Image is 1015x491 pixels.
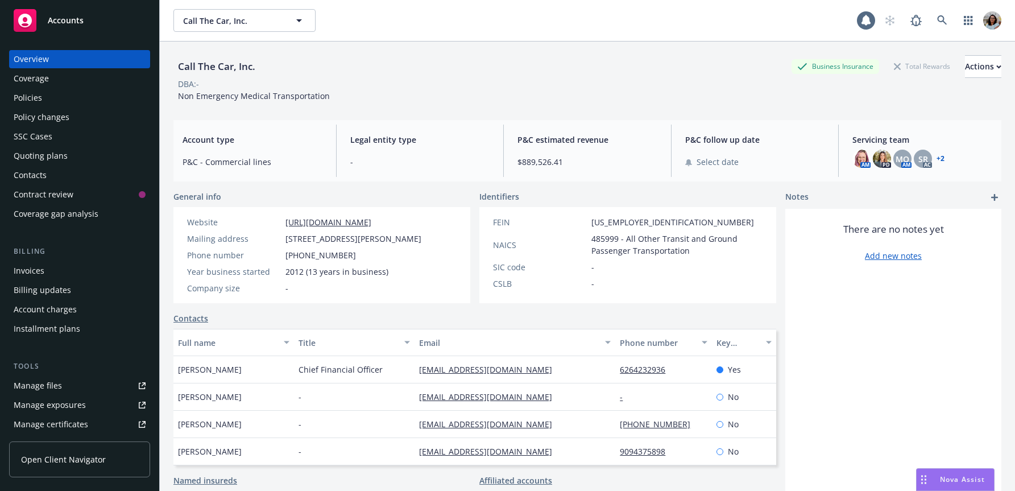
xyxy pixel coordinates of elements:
div: SIC code [493,261,587,273]
div: Contacts [14,166,47,184]
button: Title [294,329,415,356]
span: - [591,278,594,290]
div: Title [299,337,397,349]
a: Contacts [9,166,150,184]
a: 9094375898 [620,446,674,457]
div: Overview [14,50,49,68]
div: Total Rewards [888,59,956,73]
div: Quoting plans [14,147,68,165]
a: Policies [9,89,150,107]
div: Phone number [187,249,281,261]
button: Nova Assist [916,468,995,491]
div: Website [187,216,281,228]
span: No [728,418,739,430]
span: Select date [697,156,739,168]
span: Chief Financial Officer [299,364,383,376]
a: Quoting plans [9,147,150,165]
div: Tools [9,361,150,372]
div: Invoices [14,262,44,280]
span: No [728,391,739,403]
a: Coverage [9,69,150,88]
a: Account charges [9,300,150,319]
a: Manage files [9,377,150,395]
div: SSC Cases [14,127,52,146]
span: [US_EMPLOYER_IDENTIFICATION_NUMBER] [591,216,754,228]
a: add [988,191,1001,204]
span: Yes [728,364,741,376]
div: Contract review [14,185,73,204]
button: Call The Car, Inc. [173,9,316,32]
div: Full name [178,337,277,349]
span: Call The Car, Inc. [183,15,281,27]
a: Start snowing [879,9,901,32]
a: SSC Cases [9,127,150,146]
img: photo [983,11,1001,30]
div: CSLB [493,278,587,290]
span: MQ [896,153,909,165]
a: Billing updates [9,281,150,299]
span: SR [918,153,928,165]
div: Billing [9,246,150,257]
a: Contract review [9,185,150,204]
span: P&C follow up date [685,134,825,146]
span: There are no notes yet [843,222,944,236]
a: Manage certificates [9,415,150,434]
div: Actions [965,56,1001,77]
span: [PERSON_NAME] [178,364,242,376]
span: No [728,445,739,457]
button: Phone number [615,329,712,356]
div: Key contact [716,337,759,349]
div: Email [419,337,598,349]
a: Search [931,9,954,32]
a: Invoices [9,262,150,280]
a: Contacts [173,312,208,324]
div: FEIN [493,216,587,228]
a: Named insureds [173,475,237,486]
span: Accounts [48,16,84,25]
a: +2 [937,155,944,162]
a: [URL][DOMAIN_NAME] [285,217,371,228]
a: Add new notes [865,250,922,262]
button: Email [415,329,615,356]
span: - [299,418,301,430]
span: Account type [183,134,322,146]
a: Manage exposures [9,396,150,414]
span: 2012 (13 years in business) [285,266,388,278]
div: Drag to move [917,469,931,490]
div: Billing updates [14,281,71,299]
div: Business Insurance [792,59,879,73]
a: [PHONE_NUMBER] [620,419,699,430]
span: Nova Assist [940,475,985,484]
span: Identifiers [479,191,519,203]
a: Affiliated accounts [479,475,552,486]
div: Policy changes [14,108,69,126]
img: photo [873,150,891,168]
a: Coverage gap analysis [9,205,150,223]
span: P&C estimated revenue [517,134,657,146]
div: Year business started [187,266,281,278]
div: Manage certificates [14,415,88,434]
div: Mailing address [187,233,281,245]
div: Coverage [14,69,49,88]
span: [PHONE_NUMBER] [285,249,356,261]
a: - [620,391,632,402]
span: - [299,391,301,403]
img: photo [852,150,871,168]
a: [EMAIL_ADDRESS][DOMAIN_NAME] [419,391,561,402]
button: Actions [965,55,1001,78]
div: DBA: - [178,78,199,90]
div: Phone number [620,337,695,349]
span: 485999 - All Other Transit and Ground Passenger Transportation [591,233,763,257]
span: Non Emergency Medical Transportation [178,90,330,101]
a: [EMAIL_ADDRESS][DOMAIN_NAME] [419,446,561,457]
div: Installment plans [14,320,80,338]
div: Manage files [14,377,62,395]
div: Account charges [14,300,77,319]
span: General info [173,191,221,203]
button: Full name [173,329,294,356]
span: P&C - Commercial lines [183,156,322,168]
a: Switch app [957,9,980,32]
span: - [285,282,288,294]
button: Key contact [712,329,776,356]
